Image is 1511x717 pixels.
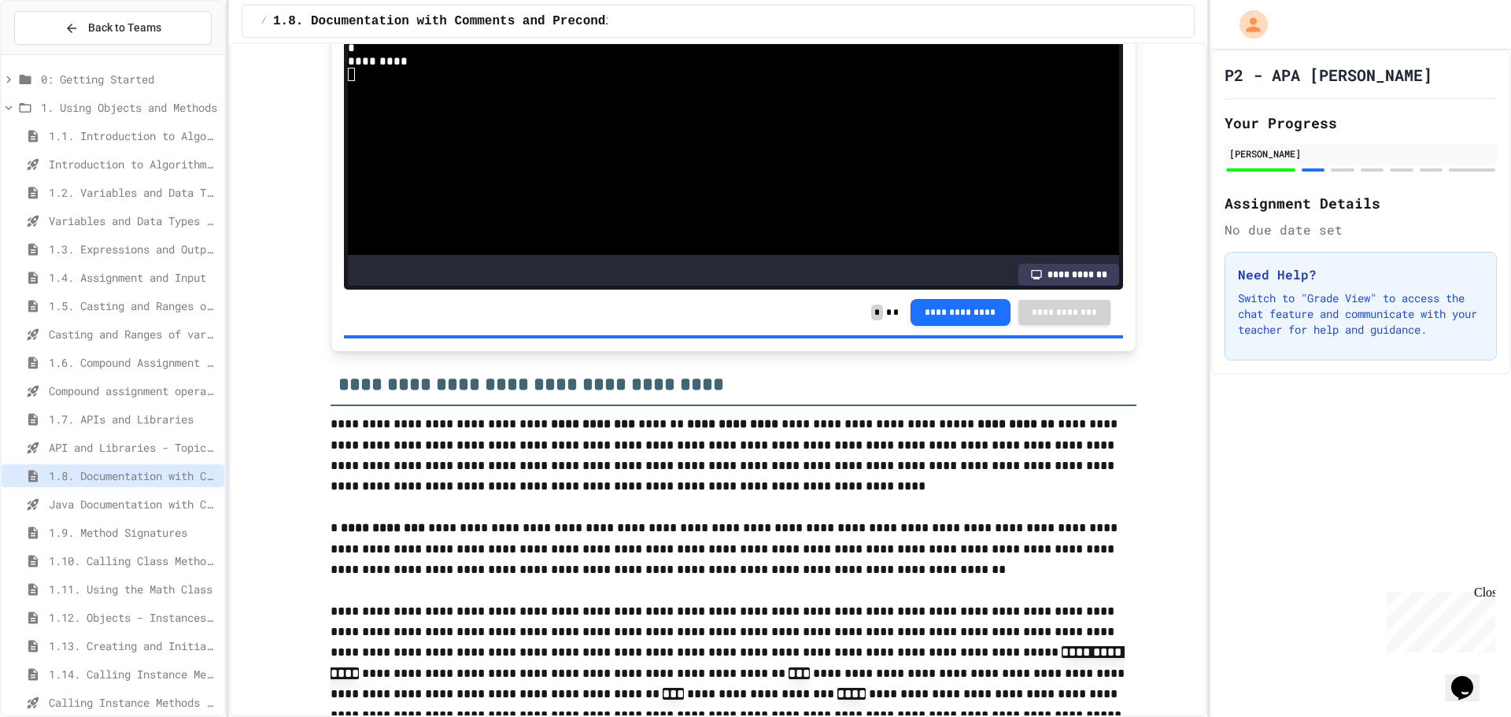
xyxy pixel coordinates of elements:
[6,6,109,100] div: Chat with us now!Close
[49,269,218,286] span: 1.4. Assignment and Input
[88,20,161,36] span: Back to Teams
[1229,146,1492,161] div: [PERSON_NAME]
[1225,220,1497,239] div: No due date set
[49,581,218,597] span: 1.11. Using the Math Class
[1225,64,1432,86] h1: P2 - APA [PERSON_NAME]
[49,184,218,201] span: 1.2. Variables and Data Types
[49,496,218,512] span: Java Documentation with Comments - Topic 1.8
[49,298,218,314] span: 1.5. Casting and Ranges of Values
[49,468,218,484] span: 1.8. Documentation with Comments and Preconditions
[49,326,218,342] span: Casting and Ranges of variables - Quiz
[1380,586,1495,652] iframe: chat widget
[1238,290,1483,338] p: Switch to "Grade View" to access the chat feature and communicate with your teacher for help and ...
[49,411,218,427] span: 1.7. APIs and Libraries
[49,354,218,371] span: 1.6. Compound Assignment Operators
[49,128,218,144] span: 1.1. Introduction to Algorithms, Programming, and Compilers
[49,156,218,172] span: Introduction to Algorithms, Programming, and Compilers
[261,15,267,28] span: /
[41,71,218,87] span: 0: Getting Started
[1238,265,1483,284] h3: Need Help?
[49,666,218,682] span: 1.14. Calling Instance Methods
[273,12,651,31] span: 1.8. Documentation with Comments and Preconditions
[1223,6,1272,43] div: My Account
[49,638,218,654] span: 1.13. Creating and Initializing Objects: Constructors
[49,553,218,569] span: 1.10. Calling Class Methods
[49,439,218,456] span: API and Libraries - Topic 1.7
[49,524,218,541] span: 1.9. Method Signatures
[41,99,218,116] span: 1. Using Objects and Methods
[49,694,218,711] span: Calling Instance Methods - Topic 1.14
[49,609,218,626] span: 1.12. Objects - Instances of Classes
[49,241,218,257] span: 1.3. Expressions and Output [New]
[1225,192,1497,214] h2: Assignment Details
[49,383,218,399] span: Compound assignment operators - Quiz
[1445,654,1495,701] iframe: chat widget
[49,213,218,229] span: Variables and Data Types - Quiz
[1225,112,1497,134] h2: Your Progress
